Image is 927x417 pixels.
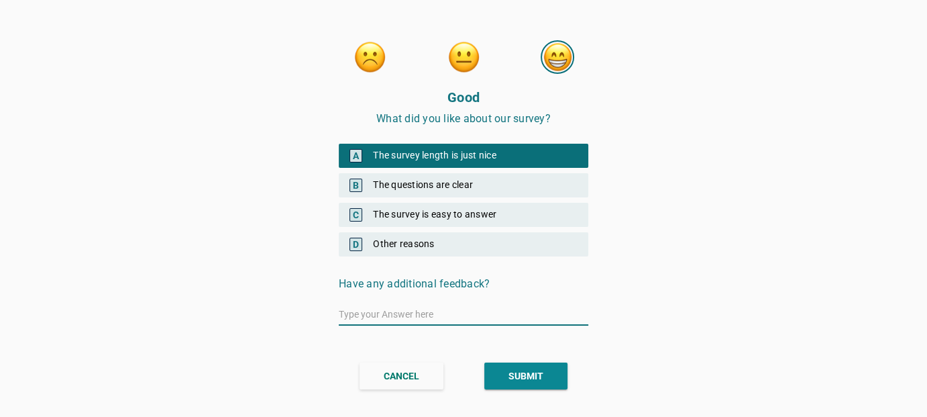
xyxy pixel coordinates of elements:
div: CANCEL [384,369,419,383]
div: Other reasons [339,232,588,257]
div: SUBMIT [508,369,543,383]
div: The survey is easy to answer [339,203,588,227]
div: The questions are clear [339,173,588,197]
button: CANCEL [360,363,443,389]
span: A [349,149,362,163]
span: D [349,238,362,251]
button: SUBMIT [484,363,567,389]
div: The survey length is just nice [339,144,588,168]
span: Have any additional feedback? [339,277,490,290]
input: Type your Answer here [339,304,588,325]
span: C [349,208,362,222]
span: B [349,179,362,192]
strong: Good [447,89,480,105]
span: What did you like about our survey? [376,112,551,125]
